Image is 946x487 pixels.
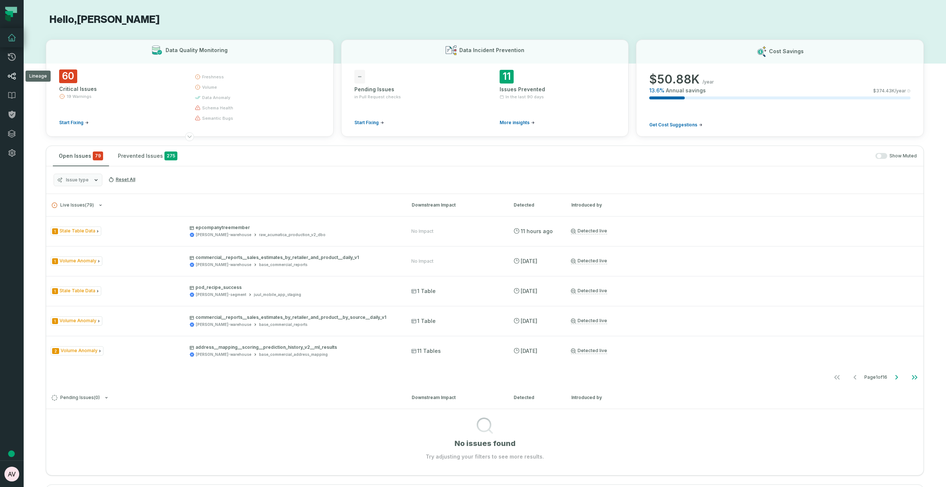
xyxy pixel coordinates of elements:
[196,352,251,357] div: juul-warehouse
[649,87,664,94] span: 13.6 %
[254,292,301,297] div: juul_mobile_app_staging
[571,258,607,264] a: Detected live
[521,258,537,264] relative-time: Aug 11, 2025, 11:50 PM EDT
[51,227,101,236] span: Issue Type
[411,287,436,295] span: 1 Table
[506,94,544,100] span: In the last 90 days
[571,348,607,354] a: Detected live
[521,318,537,324] relative-time: Aug 11, 2025, 11:50 PM EDT
[46,40,334,137] button: Data Quality Monitoring60Critical Issues19 WarningsStart Fixingfreshnessvolumedata anomalyschema ...
[259,352,328,357] div: base_commercial_address_mapping
[67,93,92,99] span: 19 Warnings
[190,255,398,260] p: commercial__reports__sales_estimates_by_retailer_and_product__daily_v1
[411,317,436,325] span: 1 Table
[25,71,51,82] div: Lineage
[59,69,77,83] span: 60
[702,79,714,85] span: /year
[52,318,58,324] span: Severity
[93,151,103,160] span: critical issues and errors combined
[186,153,917,159] div: Show Muted
[196,262,251,268] div: juul-warehouse
[500,120,535,126] a: More insights
[202,74,224,80] span: freshness
[521,348,537,354] relative-time: Aug 9, 2025, 11:50 PM EDT
[571,202,918,208] div: Introduced by
[52,202,94,208] span: Live Issues ( 79 )
[196,322,251,327] div: juul-warehouse
[259,262,307,268] div: base_commercial_reports
[59,120,89,126] a: Start Fixing
[412,202,500,208] div: Downstream Impact
[190,314,398,320] p: commercial__reports__sales_estimates_by_retailer_and_product__by_source__daily_v1
[196,292,246,297] div: juul-segment
[51,286,101,296] span: Issue Type
[649,122,697,128] span: Get Cost Suggestions
[46,370,923,385] nav: pagination
[354,120,379,126] span: Start Fixing
[514,394,558,401] div: Detected
[4,467,19,481] img: avatar of Abhiraj Vinnakota
[59,120,84,126] span: Start Fixing
[500,120,530,126] span: More insights
[46,13,924,26] h1: Hello, [PERSON_NAME]
[52,395,398,401] button: Pending Issues(0)
[164,151,177,160] span: 275
[500,70,514,84] span: 11
[53,146,109,166] button: Open Issues
[571,228,607,234] a: Detected live
[52,395,100,401] span: Pending Issues ( 0 )
[196,232,251,238] div: juul-warehouse
[906,370,923,385] button: Go to last page
[459,47,524,54] h3: Data Incident Prevention
[51,316,102,326] span: Issue Type
[354,120,384,126] a: Start Fixing
[500,86,615,93] div: Issues Prevented
[649,122,702,128] a: Get Cost Suggestions
[190,225,398,231] p: epcompanytreemember
[571,288,607,294] a: Detected live
[354,70,365,84] span: -
[828,370,923,385] ul: Page 1 of 16
[52,348,59,354] span: Severity
[66,177,89,183] span: Issue type
[166,47,228,54] h3: Data Quality Monitoring
[190,285,398,290] p: pod_recipe_success
[8,450,15,457] div: Tooltip anchor
[51,256,102,266] span: Issue Type
[571,394,918,401] div: Introduced by
[455,438,515,449] h1: No issues found
[412,394,500,401] div: Downstream Impact
[888,370,905,385] button: Go to next page
[666,87,706,94] span: Annual savings
[354,86,470,93] div: Pending Issues
[52,228,58,234] span: Severity
[873,88,906,94] span: $ 374.43K /year
[411,347,441,355] span: 11 Tables
[59,85,181,93] div: Critical Issues
[636,40,924,137] button: Cost Savings$50.88K/year13.6%Annual savings$374.43K/yearGet Cost Suggestions
[202,105,233,111] span: schema health
[105,174,138,185] button: Reset All
[202,115,233,121] span: semantic bugs
[52,288,58,294] span: Severity
[51,346,103,355] span: Issue Type
[52,258,58,264] span: Severity
[202,84,217,90] span: volume
[846,370,864,385] button: Go to previous page
[341,40,629,137] button: Data Incident Prevention-Pending Issuesin Pull Request checksStart Fixing11Issues PreventedIn the...
[769,48,804,55] h3: Cost Savings
[571,318,607,324] a: Detected live
[259,232,326,238] div: raw_acumatica_production_v2_dbo
[354,94,401,100] span: in Pull Request checks
[54,174,102,186] button: Issue type
[411,258,433,264] div: No Impact
[52,202,398,208] button: Live Issues(79)
[514,202,558,208] div: Detected
[46,409,923,460] div: Pending Issues(0)
[46,216,923,386] div: Live Issues(79)
[521,288,537,294] relative-time: Aug 11, 2025, 11:50 PM EDT
[521,228,553,234] relative-time: Aug 12, 2025, 11:46 PM EDT
[426,453,544,460] p: Try adjusting your filters to see more results.
[202,95,230,101] span: data anomaly
[190,344,398,350] p: address__mapping__scoring__prediction_history_v2__ml_results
